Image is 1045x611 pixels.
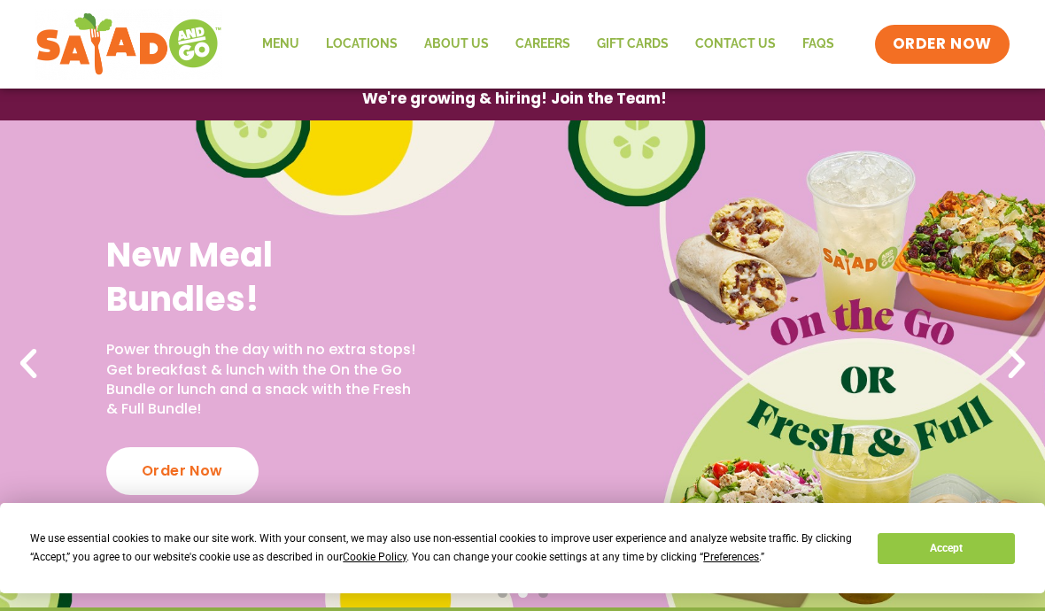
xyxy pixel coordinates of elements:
[249,24,848,65] nav: Menu
[682,24,789,65] a: Contact Us
[30,530,856,567] div: We use essential cookies to make our site work. With your consent, we may also use non-essential ...
[875,25,1010,64] a: ORDER NOW
[106,233,416,321] h2: New Meal Bundles!
[249,24,313,65] a: Menu
[106,340,416,420] p: Power through the day with no extra stops! Get breakfast & lunch with the On the Go Bundle or lun...
[411,24,502,65] a: About Us
[336,78,693,120] a: We're growing & hiring! Join the Team!
[997,344,1036,383] div: Next slide
[703,551,759,563] span: Preferences
[313,24,411,65] a: Locations
[362,91,667,106] span: We're growing & hiring! Join the Team!
[9,344,48,383] div: Previous slide
[789,24,848,65] a: FAQs
[893,34,992,55] span: ORDER NOW
[106,447,259,495] div: Order Now
[35,9,222,80] img: new-SAG-logo-768×292
[343,551,406,563] span: Cookie Policy
[878,533,1014,564] button: Accept
[584,24,682,65] a: GIFT CARDS
[502,24,584,65] a: Careers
